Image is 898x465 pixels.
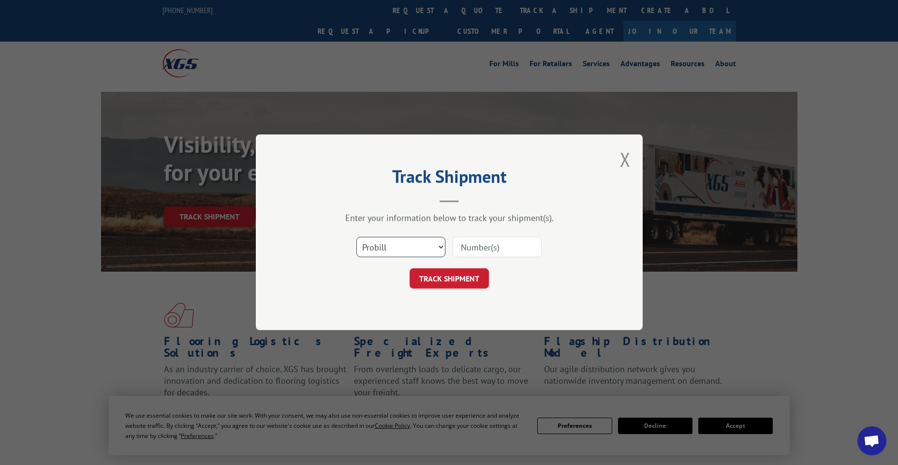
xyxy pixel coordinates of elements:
button: TRACK SHIPMENT [410,269,489,289]
div: Enter your information below to track your shipment(s). [304,213,594,224]
button: Close modal [620,146,631,172]
h2: Track Shipment [304,170,594,188]
input: Number(s) [453,237,542,258]
div: Open chat [857,426,886,455]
